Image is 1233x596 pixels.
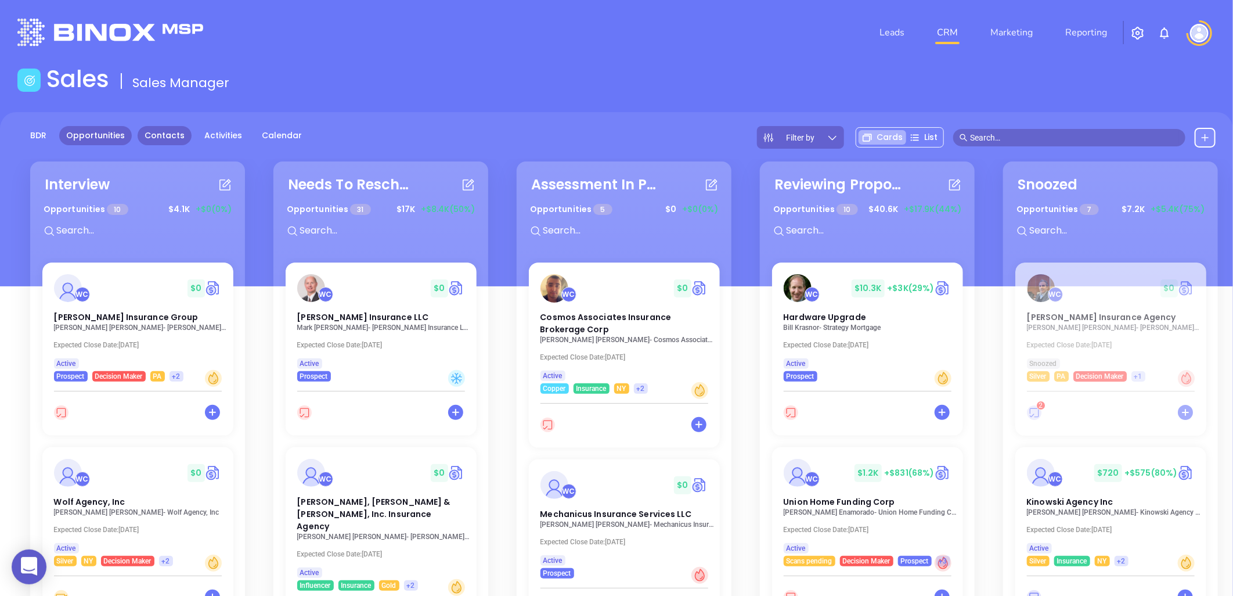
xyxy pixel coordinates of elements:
[42,263,233,382] a: profileWalter Contreras$0Circle dollar[PERSON_NAME] Insurance Group[PERSON_NAME] [PERSON_NAME]- [...
[205,279,222,297] img: Quote
[1048,472,1063,487] div: Walter Contreras
[1030,542,1049,555] span: Active
[1190,24,1209,42] img: user
[255,126,309,145] a: Calendar
[75,472,90,487] div: Walter Contreras
[46,65,109,93] h1: Sales
[1119,200,1148,218] span: $ 7.2K
[852,279,885,297] span: $ 10.3K
[297,311,429,323] span: Reilly Insurance LLC
[196,203,232,216] span: +$0 (0%)
[1027,508,1201,516] p: Craig Wilson - Kinowski Agency Inc
[54,459,82,487] img: Wolf Agency, Inc
[531,174,659,195] div: Assessment In Progress
[530,199,612,220] p: Opportunities
[1048,287,1063,302] div: Walter Contreras
[1016,199,1099,220] p: Opportunities
[297,533,471,541] p: Adam S. Zogby - Scalzo, Zogby & Wittig, Inc. Insurance Agency
[205,464,222,482] img: Quote
[1027,324,1201,332] p: Paul Meagher - Meagher Insurance Agency
[855,464,882,482] span: $ 1.2K
[1039,401,1043,410] span: 2
[885,467,935,479] span: +$831 (68%)
[960,134,968,142] span: search
[540,353,715,361] p: Expected Close Date: [DATE]
[859,130,906,145] div: Cards
[561,484,576,499] div: Walter Contreras
[448,370,465,387] div: Cold
[970,131,1179,144] input: Search…
[297,274,325,302] img: Reilly Insurance LLC
[448,579,465,596] div: Warm
[318,472,333,487] div: Walter Contreras
[935,464,951,482] a: Quote
[341,579,372,592] span: Insurance
[1178,464,1195,482] a: Quote
[805,472,820,487] div: Walter Contreras
[837,204,857,215] span: 10
[674,279,691,297] span: $ 0
[866,200,901,218] span: $ 40.6K
[691,476,708,494] img: Quote
[784,496,895,508] span: Union Home Funding Corp
[448,464,465,482] img: Quote
[774,174,902,195] div: Reviewing Proposal
[1015,447,1206,566] a: profileWalter Contreras$720+$575(80%)Circle dollarKinowski Agency Inc[PERSON_NAME] [PERSON_NAME]-...
[57,357,76,370] span: Active
[1125,467,1178,479] span: +$575 (80%)
[448,279,465,297] img: Quote
[540,311,672,335] span: Cosmos Associates Insurance Brokerage Corp
[205,555,222,572] div: Warm
[1178,279,1195,297] a: Quote
[1015,263,1206,382] a: profileWalter Contreras$0Circle dollar[PERSON_NAME] Insurance Agency[PERSON_NAME] [PERSON_NAME]- ...
[935,555,951,572] div: Hot
[350,204,370,215] span: 31
[843,555,890,568] span: Decision Maker
[935,370,951,387] div: Warm
[784,274,812,302] img: Hardware Upgrade
[297,341,471,349] p: Expected Close Date: [DATE]
[1018,174,1078,195] div: Snoozed
[138,126,192,145] a: Contacts
[888,282,935,294] span: +$3K (29%)
[44,199,128,220] p: Opportunities
[784,311,867,323] span: Hardware Upgrade
[407,579,415,592] span: +2
[1080,204,1098,215] span: 7
[784,508,958,516] p: Juan Enamorado - Union Home Funding Corp
[42,447,233,566] a: profileWalter Contreras$0Circle dollarWolf Agency, Inc[PERSON_NAME] [PERSON_NAME]- Wolf Agency, I...
[17,19,203,46] img: logo
[57,370,85,383] span: Prospect
[691,279,708,297] a: Quote
[637,382,645,395] span: +2
[542,223,716,238] input: Search...
[691,567,708,584] div: Hot
[1076,370,1124,383] span: Decision Maker
[162,555,170,568] span: +2
[904,203,961,216] span: +$17.9K (44%)
[1028,223,1202,238] input: Search...
[662,200,679,218] span: $ 0
[382,579,396,592] span: Gold
[75,287,90,302] div: Walter Contreras
[543,567,571,580] span: Prospect
[95,370,143,383] span: Decision Maker
[54,311,199,323] span: Anderson Insurance Group
[165,200,193,218] span: $ 4.1K
[172,370,181,383] span: +2
[1178,555,1195,572] div: Warm
[986,21,1037,44] a: Marketing
[300,357,319,370] span: Active
[540,336,715,344] p: John R Papazoglou - Cosmos Associates Insurance Brokerage Corp
[785,223,959,238] input: Search...
[1061,21,1112,44] a: Reporting
[540,520,715,529] p: David Schonbrun - Mechanicus Insurance Services LLC
[1160,279,1177,297] span: $ 0
[901,555,929,568] span: Prospect
[932,21,962,44] a: CRM
[57,555,74,568] span: Silver
[300,579,331,592] span: Influencer
[1057,370,1066,383] span: PA
[1094,464,1122,482] span: $ 720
